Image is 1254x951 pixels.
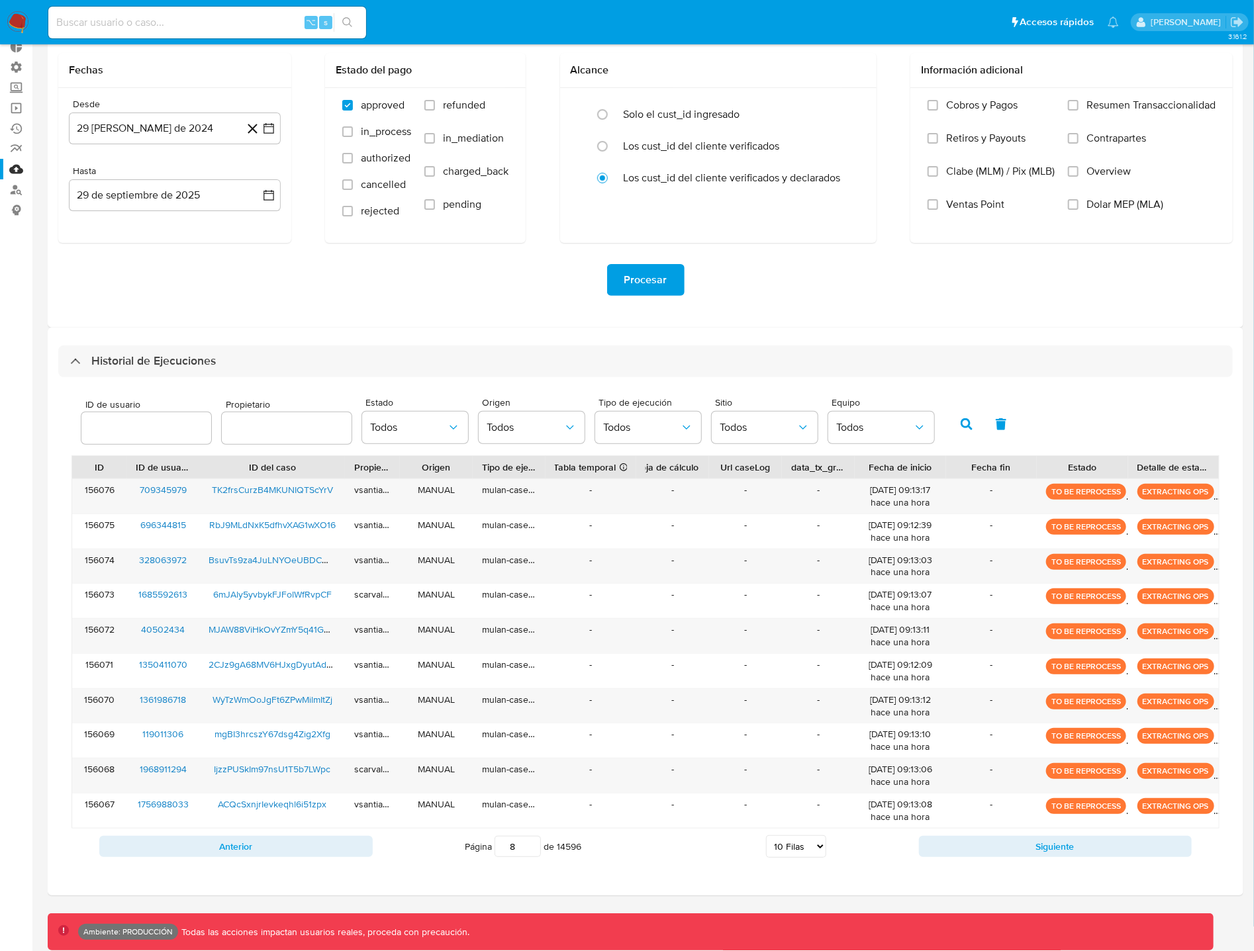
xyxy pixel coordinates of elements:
span: Accesos rápidos [1020,15,1094,29]
a: Notificaciones [1108,17,1119,28]
button: search-icon [334,13,361,32]
span: 3.161.2 [1228,31,1247,42]
p: gaspar.zanini@mercadolibre.com [1151,16,1226,28]
p: Todas las acciones impactan usuarios reales, proceda con precaución. [178,926,469,938]
p: Ambiente: PRODUCCIÓN [83,929,173,934]
input: Buscar usuario o caso... [48,14,366,31]
span: s [324,16,328,28]
span: ⌥ [306,16,316,28]
a: Salir [1230,15,1244,29]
